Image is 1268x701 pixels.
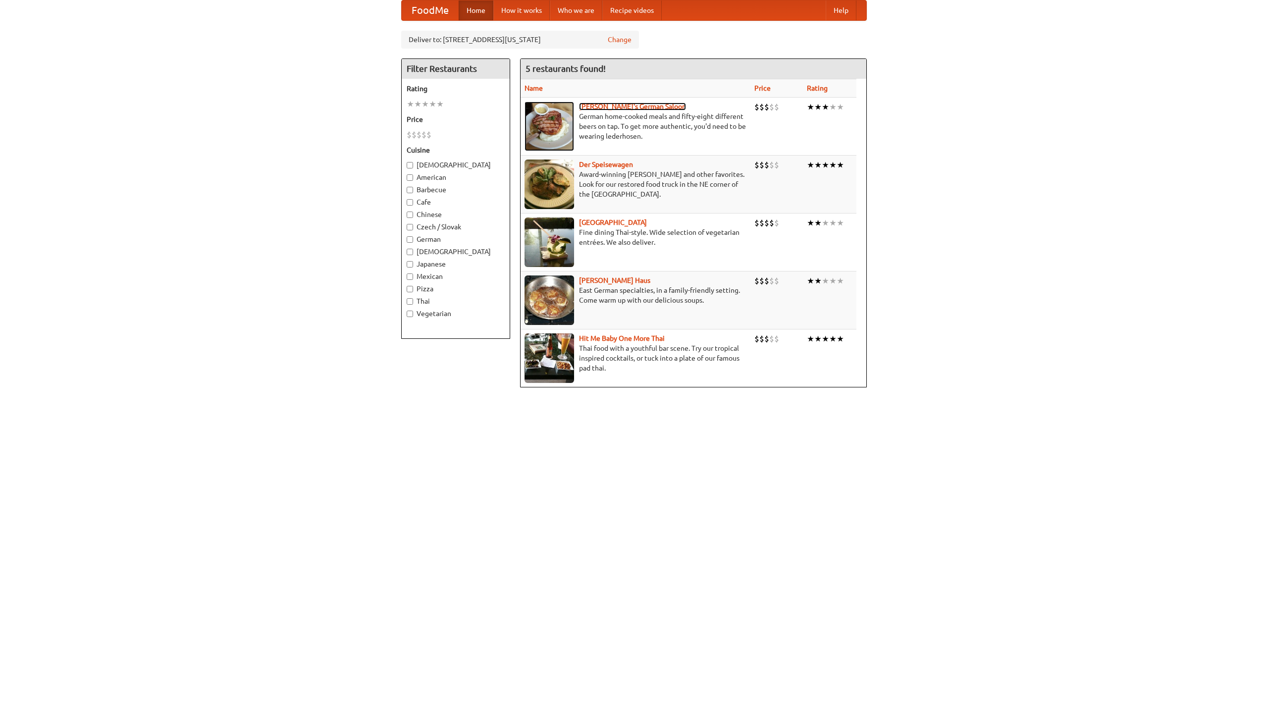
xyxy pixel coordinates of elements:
label: German [407,234,505,244]
a: [PERSON_NAME]'s German Saloon [579,103,686,110]
ng-pluralize: 5 restaurants found! [526,64,606,73]
p: Thai food with a youthful bar scene. Try our tropical inspired cocktails, or tuck into a plate of... [525,343,746,373]
h5: Cuisine [407,145,505,155]
p: German home-cooked meals and fifty-eight different beers on tap. To get more authentic, you'd nee... [525,111,746,141]
li: ★ [822,275,829,286]
li: $ [774,102,779,112]
input: Chinese [407,212,413,218]
li: ★ [436,99,444,109]
input: American [407,174,413,181]
li: ★ [422,99,429,109]
a: Price [754,84,771,92]
img: satay.jpg [525,217,574,267]
li: ★ [814,275,822,286]
li: ★ [837,275,844,286]
li: ★ [837,333,844,344]
li: ★ [829,160,837,170]
li: ★ [822,102,829,112]
li: $ [764,160,769,170]
img: babythai.jpg [525,333,574,383]
li: ★ [807,160,814,170]
img: speisewagen.jpg [525,160,574,209]
label: Czech / Slovak [407,222,505,232]
li: ★ [837,217,844,228]
label: Japanese [407,259,505,269]
li: $ [417,129,422,140]
input: Japanese [407,261,413,268]
li: ★ [837,160,844,170]
li: $ [769,160,774,170]
a: How it works [493,0,550,20]
p: Award-winning [PERSON_NAME] and other favorites. Look for our restored food truck in the NE corne... [525,169,746,199]
img: esthers.jpg [525,102,574,151]
li: $ [769,333,774,344]
input: [DEMOGRAPHIC_DATA] [407,162,413,168]
li: $ [754,160,759,170]
a: Change [608,35,632,45]
input: Vegetarian [407,311,413,317]
li: $ [407,129,412,140]
li: $ [754,102,759,112]
label: Chinese [407,210,505,219]
li: ★ [822,217,829,228]
label: Pizza [407,284,505,294]
li: $ [764,333,769,344]
li: $ [759,217,764,228]
input: German [407,236,413,243]
li: ★ [822,160,829,170]
input: [DEMOGRAPHIC_DATA] [407,249,413,255]
label: Vegetarian [407,309,505,319]
li: ★ [407,99,414,109]
li: $ [422,129,426,140]
li: $ [759,333,764,344]
label: Cafe [407,197,505,207]
h4: Filter Restaurants [402,59,510,79]
li: $ [764,275,769,286]
img: kohlhaus.jpg [525,275,574,325]
div: Deliver to: [STREET_ADDRESS][US_STATE] [401,31,639,49]
li: ★ [837,102,844,112]
li: $ [412,129,417,140]
input: Barbecue [407,187,413,193]
li: ★ [822,333,829,344]
li: ★ [414,99,422,109]
li: ★ [807,102,814,112]
b: Hit Me Baby One More Thai [579,334,665,342]
li: $ [759,160,764,170]
li: ★ [814,333,822,344]
label: Barbecue [407,185,505,195]
li: $ [759,275,764,286]
label: [DEMOGRAPHIC_DATA] [407,160,505,170]
li: ★ [814,102,822,112]
li: $ [754,275,759,286]
li: ★ [807,333,814,344]
li: $ [774,160,779,170]
label: [DEMOGRAPHIC_DATA] [407,247,505,257]
a: FoodMe [402,0,459,20]
a: Who we are [550,0,602,20]
a: Recipe videos [602,0,662,20]
label: Mexican [407,271,505,281]
li: $ [769,217,774,228]
p: East German specialties, in a family-friendly setting. Come warm up with our delicious soups. [525,285,746,305]
li: $ [759,102,764,112]
label: American [407,172,505,182]
h5: Price [407,114,505,124]
a: Rating [807,84,828,92]
li: ★ [807,275,814,286]
a: [GEOGRAPHIC_DATA] [579,218,647,226]
a: Name [525,84,543,92]
li: $ [774,217,779,228]
input: Czech / Slovak [407,224,413,230]
input: Thai [407,298,413,305]
li: $ [754,217,759,228]
li: ★ [829,102,837,112]
input: Mexican [407,273,413,280]
li: $ [426,129,431,140]
a: [PERSON_NAME] Haus [579,276,650,284]
li: ★ [829,217,837,228]
li: $ [764,217,769,228]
